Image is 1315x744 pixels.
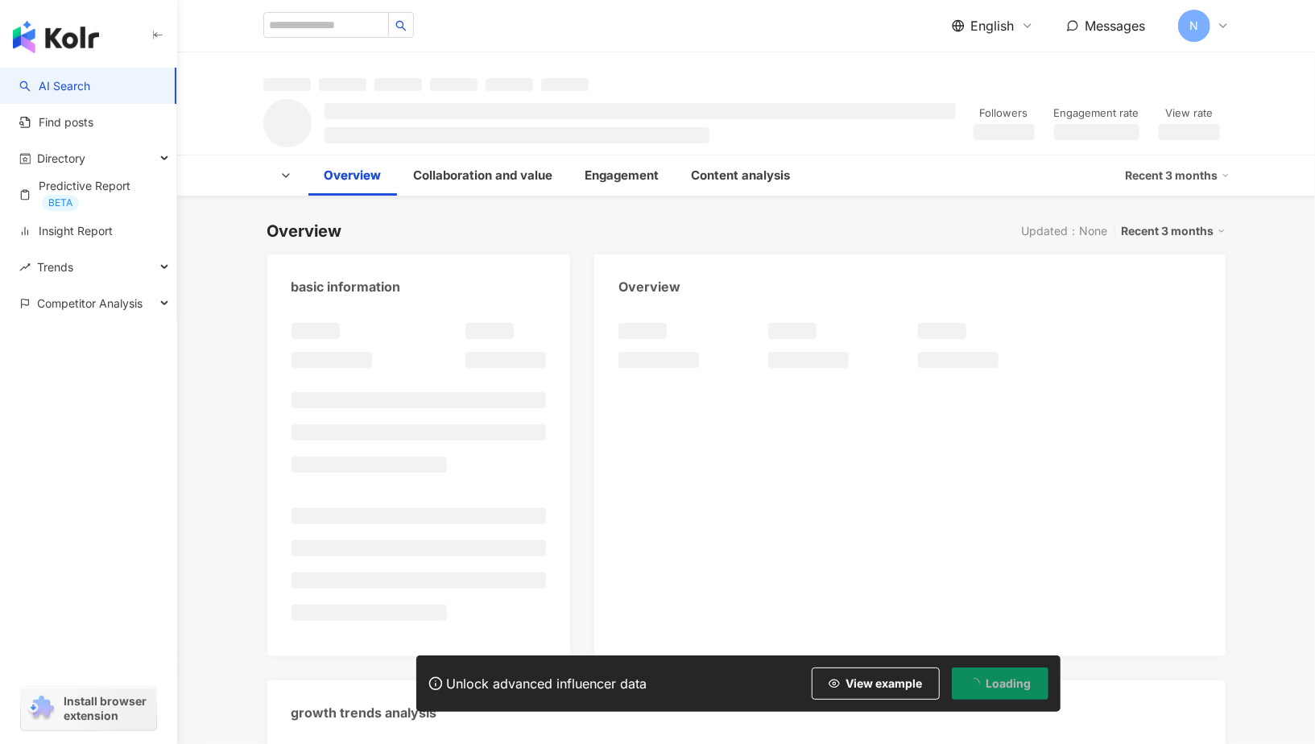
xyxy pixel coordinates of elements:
span: rise [19,262,31,273]
div: Overview [267,220,342,242]
a: chrome extensionInstall browser extension [21,687,156,730]
span: Install browser extension [64,694,151,723]
div: Overview [618,278,680,296]
span: Messages [1085,18,1146,34]
a: searchAI Search [19,78,90,94]
span: loading [966,676,981,691]
div: basic information [292,278,401,296]
img: chrome extension [26,696,56,721]
div: Collaboration and value [414,166,553,185]
span: Competitor Analysis [37,285,143,321]
span: search [395,20,407,31]
a: Insight Report [19,223,113,239]
div: Followers [974,105,1035,122]
div: Engagement rate [1054,105,1139,122]
span: N [1189,17,1198,35]
div: Unlock advanced influencer data [447,676,647,692]
a: Find posts [19,114,93,130]
div: Recent 3 months [1126,163,1230,188]
button: View example [812,668,940,700]
div: Updated：None [1022,225,1108,238]
div: growth trends analysis [292,704,437,721]
span: Directory [37,140,85,176]
div: Recent 3 months [1122,221,1226,242]
button: Loading [952,668,1048,700]
span: Loading [986,677,1032,690]
div: Content analysis [692,166,791,185]
span: Trends [37,249,73,285]
a: Predictive ReportBETA [19,178,163,211]
img: logo [13,21,99,53]
div: Engagement [585,166,660,185]
div: Overview [325,166,382,185]
span: English [971,17,1015,35]
div: View rate [1159,105,1220,122]
span: View example [846,677,923,690]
